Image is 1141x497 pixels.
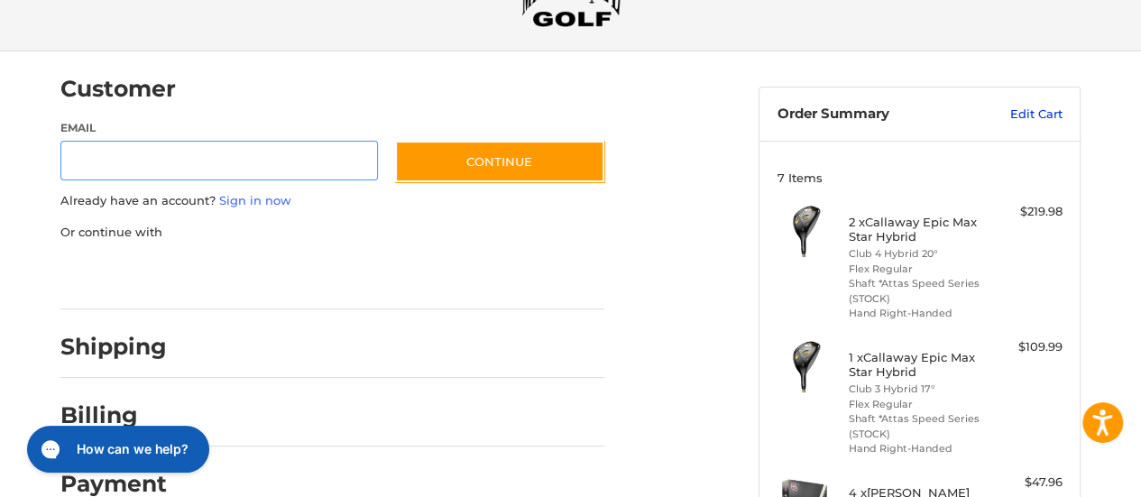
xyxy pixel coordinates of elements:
[219,193,291,207] a: Sign in now
[849,441,987,456] li: Hand Right-Handed
[849,350,987,380] h4: 1 x Callaway Epic Max Star Hybrid
[849,246,987,262] li: Club 4 Hybrid 20°
[849,382,987,397] li: Club 3 Hybrid 17°
[60,75,176,103] h2: Customer
[991,338,1063,356] div: $109.99
[778,106,971,124] h3: Order Summary
[991,474,1063,492] div: $47.96
[60,401,166,429] h2: Billing
[18,419,215,479] iframe: Gorgias live chat messenger
[992,448,1141,497] iframe: Google Customer Reviews
[207,259,343,291] iframe: PayPal-paylater
[849,215,987,244] h4: 2 x Callaway Epic Max Star Hybrid
[778,170,1063,185] h3: 7 Items
[60,224,604,242] p: Or continue with
[849,306,987,321] li: Hand Right-Handed
[849,262,987,277] li: Flex Regular
[395,141,604,182] button: Continue
[60,333,167,361] h2: Shipping
[991,203,1063,221] div: $219.98
[971,106,1063,124] a: Edit Cart
[55,259,190,291] iframe: PayPal-paypal
[849,276,987,306] li: Shaft *Attas Speed Series (STOCK)
[849,411,987,441] li: Shaft *Attas Speed Series (STOCK)
[60,192,604,210] p: Already have an account?
[60,120,378,136] label: Email
[361,259,496,291] iframe: PayPal-venmo
[849,397,987,412] li: Flex Regular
